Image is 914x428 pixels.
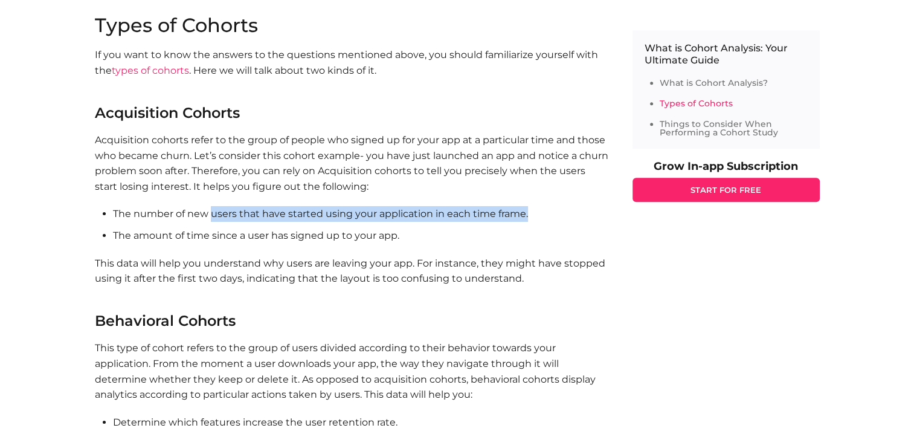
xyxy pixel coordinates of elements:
font: Behavioral Cohorts [95,312,236,329]
a: types of cohorts [112,65,189,76]
a: Things to Consider When Performing a Cohort Study [660,118,778,138]
font: Acquisition Cohorts [95,104,240,122]
li: The amount of time since a user has signed up to your app. [113,228,608,244]
p: Acquisition cohorts refer to the group of people who signed up for your app at a particular time ... [95,132,608,194]
p: This data will help you understand why users are leaving your app. For instance, they might have ... [95,256,608,302]
a: Types of Cohorts [660,98,733,109]
font: Types of Cohorts [95,13,258,37]
p: Grow In-app Subscription [632,161,820,172]
p: This type of cohort refers to the group of users divided according to their behavior towards your... [95,340,608,402]
p: What is Cohort Analysis: Your Ultimate Guide [645,42,808,66]
li: The number of new users that have started using your application in each time frame. [113,206,608,222]
a: START FOR FREE [632,178,820,202]
a: What is Cohort Analysis? [660,77,768,88]
p: If you want to know the answers to the questions mentioned above, you should familiarize yourself... [95,47,608,94]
